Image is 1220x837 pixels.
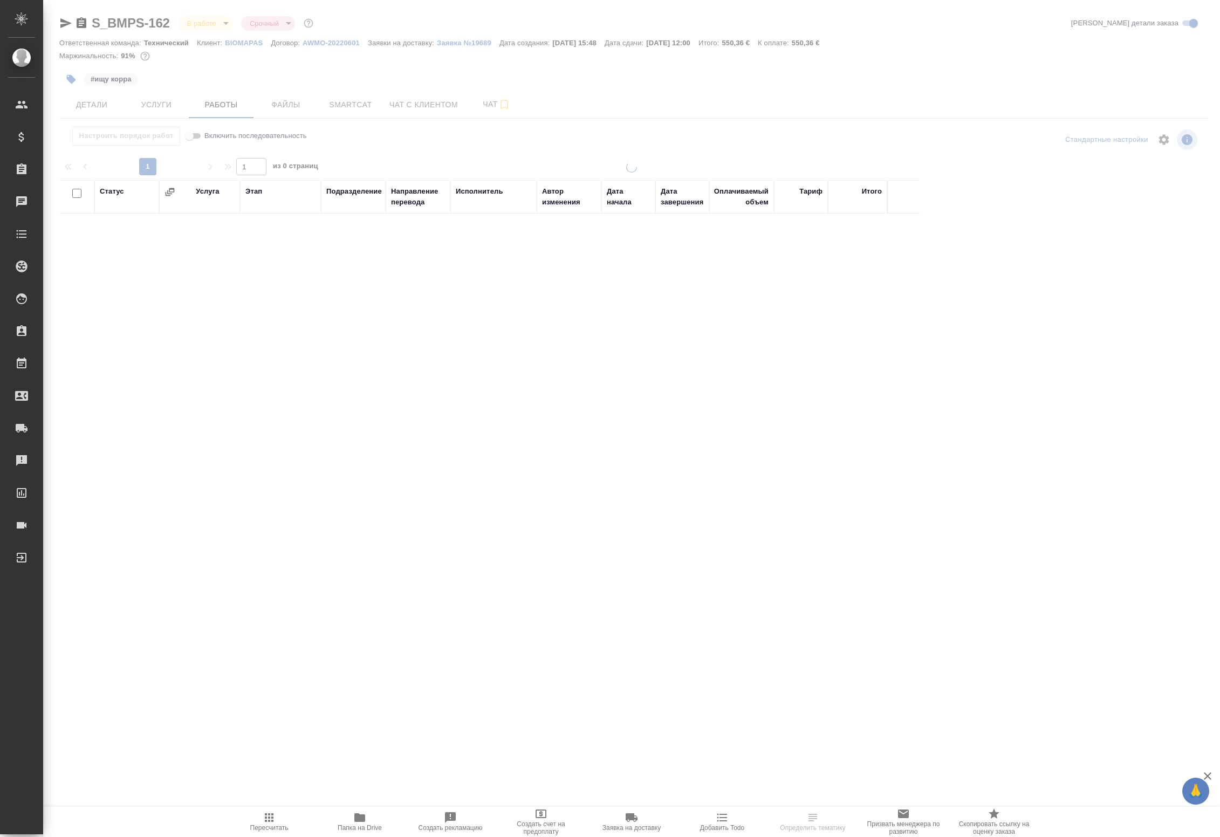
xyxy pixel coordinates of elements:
div: Автор изменения [542,186,596,208]
div: Тариф [799,186,823,197]
div: Итого [862,186,882,197]
button: Сгруппировать [165,187,175,197]
div: Дата завершения [661,186,704,208]
div: Услуга [196,186,219,197]
div: Статус [100,186,124,197]
button: 🙏 [1182,778,1209,805]
div: Направление перевода [391,186,445,208]
div: Подразделение [326,186,382,197]
div: Дата начала [607,186,650,208]
div: Этап [245,186,262,197]
div: Исполнитель [456,186,503,197]
div: Оплачиваемый объем [714,186,769,208]
span: 🙏 [1187,780,1205,802]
